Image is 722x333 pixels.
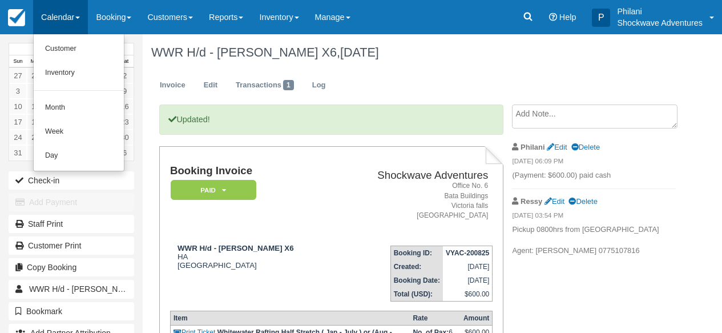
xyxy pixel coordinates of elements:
a: 24 [9,130,27,145]
a: 27 [9,68,27,83]
a: Week [34,120,124,144]
div: P [592,9,610,27]
span: 1 [283,80,294,90]
th: Mon [27,55,45,68]
a: Edit [195,74,226,97]
th: Booking Date: [390,274,443,287]
a: 23 [116,114,134,130]
a: Delete [571,143,600,151]
p: Shockwave Adventures [617,17,703,29]
a: Log [304,74,334,97]
a: 4 [27,83,45,99]
a: 10 [9,99,27,114]
a: WWR H/d - [PERSON_NAME] X6 [9,280,134,298]
a: Customer Print [9,236,134,255]
h1: Booking Invoice [170,165,334,177]
button: Copy Booking [9,258,134,276]
a: 11 [27,99,45,114]
a: Customer [34,37,124,61]
ul: Calendar [33,34,124,171]
a: 25 [27,130,45,145]
th: Item [170,311,410,326]
td: [DATE] [443,274,493,287]
a: 9 [116,83,134,99]
strong: Ressy [521,197,542,206]
td: $600.00 [443,287,493,302]
span: Help [559,13,576,22]
p: Updated! [159,105,503,135]
address: Office No. 6 Bata Buildings Victoria falls [GEOGRAPHIC_DATA] [338,181,488,220]
strong: WWR H/d - [PERSON_NAME] X6 [178,244,294,252]
button: Add Payment [9,193,134,211]
th: Created: [390,260,443,274]
a: 3 [9,83,27,99]
a: 16 [116,99,134,114]
th: Booking ID: [390,246,443,260]
strong: VYAC-200825 [446,249,489,257]
a: Day [34,144,124,168]
a: Inventory [34,61,124,85]
th: Total (USD): [390,287,443,302]
a: 2 [116,68,134,83]
a: Edit [547,143,567,151]
em: Paid [171,180,256,200]
h1: WWR H/d - [PERSON_NAME] X6, [151,46,676,59]
a: 6 [116,145,134,161]
em: [DATE] 06:09 PM [512,157,675,169]
a: Staff Print [9,215,134,233]
span: WWR H/d - [PERSON_NAME] X6 [29,284,150,294]
th: Sat [116,55,134,68]
button: Bookmark [9,302,134,320]
em: [DATE] 03:54 PM [512,211,675,223]
a: Paid [170,179,252,200]
a: Transactions1 [227,74,302,97]
a: 28 [27,68,45,83]
a: 30 [116,130,134,145]
p: Philani [617,6,703,17]
a: 17 [9,114,27,130]
a: Month [34,96,124,120]
img: checkfront-main-nav-mini-logo.png [8,9,25,26]
h2: Shockwave Adventures [338,170,488,182]
th: Amount [461,311,493,326]
a: 31 [9,145,27,161]
button: Check-in [9,171,134,190]
p: Pickup 0800hrs from [GEOGRAPHIC_DATA] Agent: [PERSON_NAME] 0775107816 [512,224,675,256]
span: [DATE] [340,45,379,59]
th: Rate [410,311,461,326]
th: Sun [9,55,27,68]
a: 1 [27,145,45,161]
a: 18 [27,114,45,130]
a: Edit [544,197,564,206]
a: Delete [568,197,597,206]
div: HA [GEOGRAPHIC_DATA] [170,244,334,270]
a: Invoice [151,74,194,97]
i: Help [549,13,557,21]
td: [DATE] [443,260,493,274]
strong: Philani [521,143,544,151]
p: (Payment: $600.00) paid cash [512,170,675,181]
